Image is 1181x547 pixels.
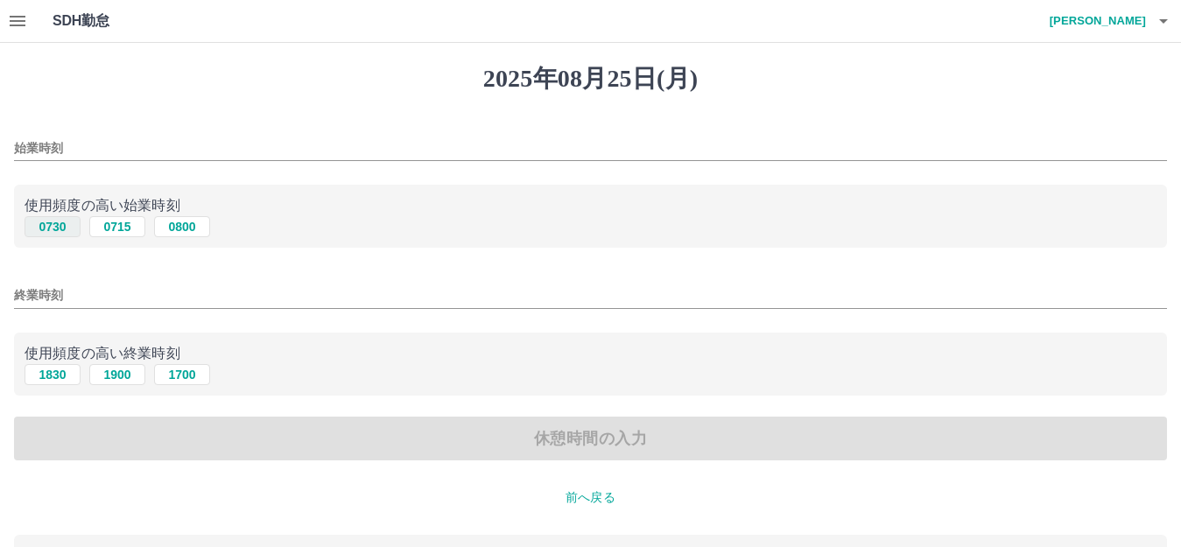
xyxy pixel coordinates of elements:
button: 0730 [25,216,81,237]
h1: 2025年08月25日(月) [14,64,1167,94]
button: 1900 [89,364,145,385]
button: 1700 [154,364,210,385]
button: 0715 [89,216,145,237]
p: 使用頻度の高い終業時刻 [25,343,1156,364]
button: 0800 [154,216,210,237]
button: 1830 [25,364,81,385]
p: 前へ戻る [14,488,1167,507]
p: 使用頻度の高い始業時刻 [25,195,1156,216]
